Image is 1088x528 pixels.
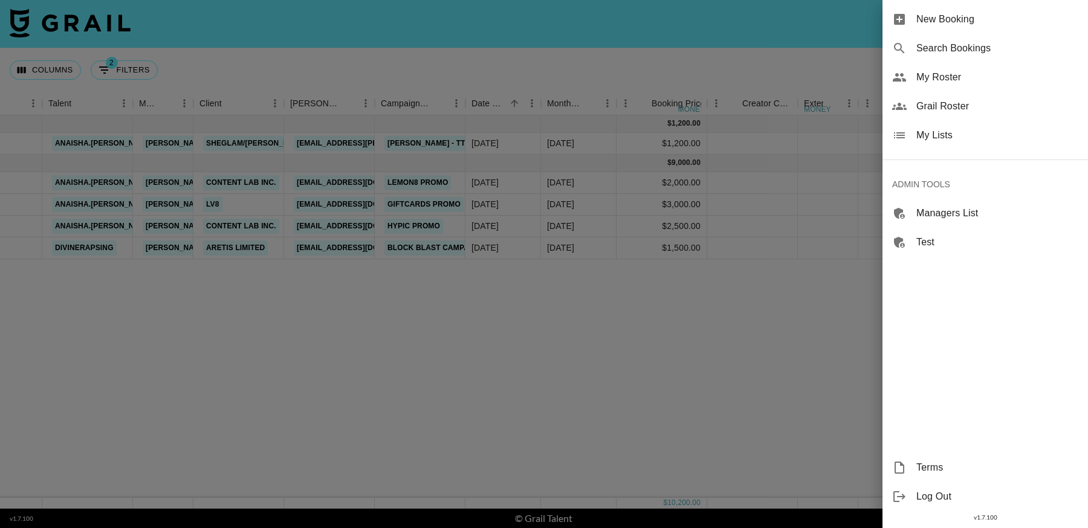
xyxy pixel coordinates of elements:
[882,199,1088,228] div: Managers List
[882,228,1088,257] div: Test
[882,63,1088,92] div: My Roster
[916,128,1078,143] span: My Lists
[882,170,1088,199] div: ADMIN TOOLS
[882,92,1088,121] div: Grail Roster
[916,489,1078,504] span: Log Out
[916,206,1078,221] span: Managers List
[916,99,1078,114] span: Grail Roster
[882,453,1088,482] div: Terms
[916,460,1078,475] span: Terms
[916,235,1078,250] span: Test
[882,121,1088,150] div: My Lists
[882,5,1088,34] div: New Booking
[916,70,1078,85] span: My Roster
[882,34,1088,63] div: Search Bookings
[882,482,1088,511] div: Log Out
[882,511,1088,524] div: v 1.7.100
[916,12,1078,27] span: New Booking
[916,41,1078,56] span: Search Bookings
